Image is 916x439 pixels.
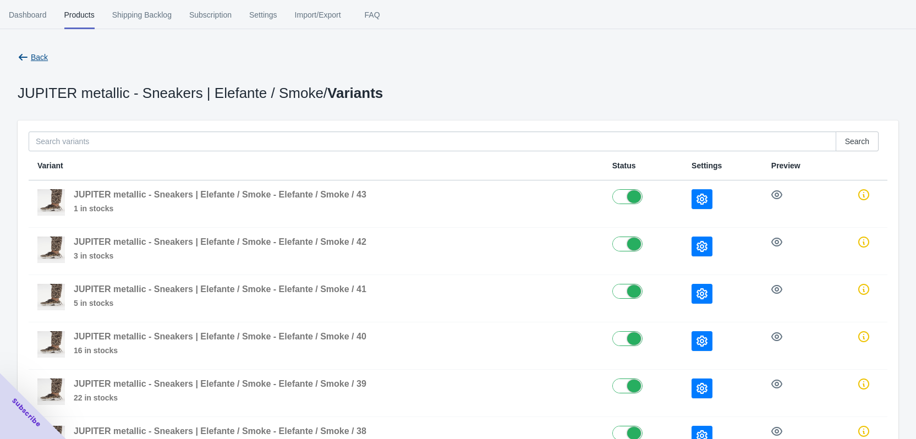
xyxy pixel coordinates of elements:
[37,161,63,170] span: Variant
[845,137,869,146] span: Search
[74,298,366,309] span: 5 in stocks
[37,189,65,216] img: JUPITER_J5554C-95_ELEFANTE_SMOKE_169_95_8_cf7cff9e-beae-43fd-ad82-f134e0a07f1f.jpg
[74,284,366,294] span: JUPITER metallic - Sneakers | Elefante / Smoke - Elefante / Smoke / 41
[612,161,636,170] span: Status
[74,379,366,388] span: JUPITER metallic - Sneakers | Elefante / Smoke - Elefante / Smoke / 39
[327,85,383,101] span: Variants
[74,203,366,214] span: 1 in stocks
[359,1,386,29] span: FAQ
[249,1,277,29] span: Settings
[836,131,879,151] button: Search
[74,332,366,341] span: JUPITER metallic - Sneakers | Elefante / Smoke - Elefante / Smoke / 40
[9,1,47,29] span: Dashboard
[112,1,172,29] span: Shipping Backlog
[74,392,366,403] span: 22 in stocks
[74,345,366,356] span: 16 in stocks
[74,250,366,261] span: 3 in stocks
[31,53,48,62] span: Back
[74,237,366,246] span: JUPITER metallic - Sneakers | Elefante / Smoke - Elefante / Smoke / 42
[74,426,366,436] span: JUPITER metallic - Sneakers | Elefante / Smoke - Elefante / Smoke / 38
[13,47,52,67] button: Back
[692,161,722,170] span: Settings
[74,190,366,199] span: JUPITER metallic - Sneakers | Elefante / Smoke - Elefante / Smoke / 43
[64,1,95,29] span: Products
[189,1,232,29] span: Subscription
[37,331,65,358] img: JUPITER_J5554C-95_ELEFANTE_SMOKE_169_95_8_cf7cff9e-beae-43fd-ad82-f134e0a07f1f.jpg
[37,284,65,310] img: JUPITER_J5554C-95_ELEFANTE_SMOKE_169_95_8_cf7cff9e-beae-43fd-ad82-f134e0a07f1f.jpg
[295,1,341,29] span: Import/Export
[37,237,65,263] img: JUPITER_J5554C-95_ELEFANTE_SMOKE_169_95_8_cf7cff9e-beae-43fd-ad82-f134e0a07f1f.jpg
[18,87,383,98] p: JUPITER metallic - Sneakers | Elefante / Smoke /
[771,161,800,170] span: Preview
[10,396,43,429] span: Subscribe
[29,131,836,151] input: Search variants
